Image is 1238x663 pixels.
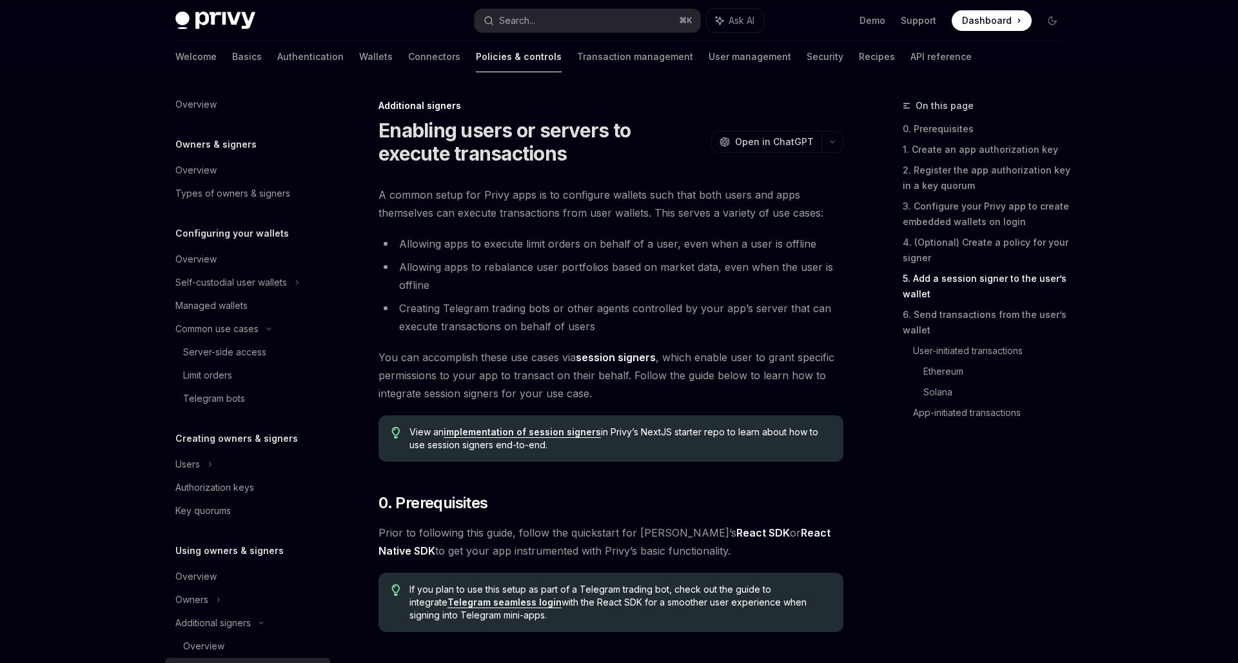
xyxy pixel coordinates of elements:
a: Recipes [859,41,895,72]
a: Managed wallets [165,294,330,317]
h5: Creating owners & signers [175,431,298,446]
a: Connectors [408,41,460,72]
a: 6. Send transactions from the user’s wallet [903,304,1073,341]
a: Solana [923,382,1073,402]
h5: Using owners & signers [175,543,284,559]
div: Owners [175,592,208,608]
span: If you plan to use this setup as part of a Telegram trading bot, check out the guide to integrate... [409,583,830,622]
span: 0. Prerequisites [378,493,487,513]
div: Managed wallets [175,298,248,313]
a: 3. Configure your Privy app to create embedded wallets on login [903,196,1073,232]
li: Allowing apps to execute limit orders on behalf of a user, even when a user is offline [378,235,843,253]
div: Server-side access [183,344,266,360]
a: Welcome [175,41,217,72]
span: View an in Privy’s NextJS starter repo to learn about how to use session signers end-to-end. [409,426,830,451]
div: Self-custodial user wallets [175,275,287,290]
a: Telegram bots [165,387,330,410]
h5: Owners & signers [175,137,257,152]
svg: Tip [391,584,400,596]
a: Wallets [359,41,393,72]
a: 1. Create an app authorization key [903,139,1073,160]
a: 5. Add a session signer to the user’s wallet [903,268,1073,304]
div: Overview [175,97,217,112]
a: 4. (Optional) Create a policy for your signer [903,232,1073,268]
a: Authentication [277,41,344,72]
div: Search... [499,13,535,28]
span: On this page [916,98,974,114]
a: Security [807,41,843,72]
a: Policies & controls [476,41,562,72]
div: Overview [175,163,217,178]
div: Types of owners & signers [175,186,290,201]
button: Ask AI [707,9,763,32]
div: Limit orders [183,368,232,383]
a: User-initiated transactions [913,341,1073,361]
h5: Configuring your wallets [175,226,289,241]
div: Overview [175,252,217,267]
a: Overview [165,93,330,116]
span: Ask AI [729,14,754,27]
a: Overview [165,635,330,658]
svg: Tip [391,427,400,439]
button: Toggle dark mode [1042,10,1063,31]
img: dark logo [175,12,255,30]
div: Overview [175,569,217,584]
div: Users [175,457,200,472]
span: Dashboard [962,14,1012,27]
span: ⌘ K [679,15,693,26]
div: Overview [183,638,224,654]
li: Allowing apps to rebalance user portfolios based on market data, even when the user is offline [378,258,843,294]
a: React SDK [736,526,790,540]
a: Types of owners & signers [165,182,330,205]
button: Search...⌘K [475,9,700,32]
a: Key quorums [165,499,330,522]
span: Open in ChatGPT [735,135,814,148]
a: Authorization keys [165,476,330,499]
a: Overview [165,159,330,182]
a: Overview [165,565,330,588]
a: User management [709,41,791,72]
span: Prior to following this guide, follow the quickstart for [PERSON_NAME]’s or to get your app instr... [378,524,843,560]
div: Additional signers [175,615,251,631]
button: Open in ChatGPT [711,131,821,153]
a: Telegram seamless login [447,597,562,608]
a: App-initiated transactions [913,402,1073,423]
li: Creating Telegram trading bots or other agents controlled by your app’s server that can execute t... [378,299,843,335]
h1: Enabling users or servers to execute transactions [378,119,706,165]
div: Telegram bots [183,391,245,406]
a: Demo [860,14,885,27]
div: Key quorums [175,503,231,519]
a: implementation of session signers [444,426,601,438]
div: Additional signers [378,99,843,112]
a: Limit orders [165,364,330,387]
a: Server-side access [165,341,330,364]
span: A common setup for Privy apps is to configure wallets such that both users and apps themselves ca... [378,186,843,222]
a: Dashboard [952,10,1032,31]
a: Basics [232,41,262,72]
a: Transaction management [577,41,693,72]
span: You can accomplish these use cases via , which enable user to grant specific permissions to your ... [378,348,843,402]
a: 2. Register the app authorization key in a key quorum [903,160,1073,196]
a: 0. Prerequisites [903,119,1073,139]
a: API reference [910,41,972,72]
a: Ethereum [923,361,1073,382]
a: Overview [165,248,330,271]
div: Authorization keys [175,480,254,495]
a: Support [901,14,936,27]
a: session signers [576,351,656,364]
div: Common use cases [175,321,259,337]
